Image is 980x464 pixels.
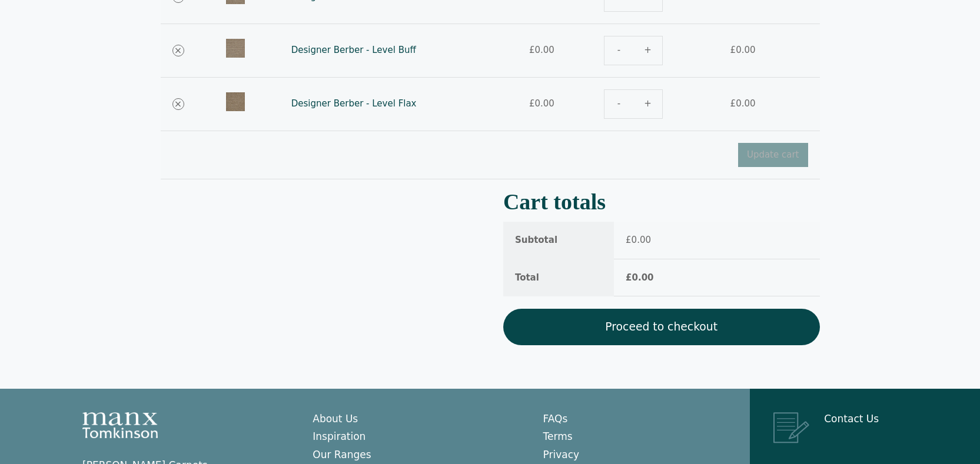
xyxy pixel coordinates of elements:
[730,98,736,109] span: £
[313,413,358,425] a: About Us
[291,45,416,55] a: Designer Berber - Level Buff
[82,412,158,438] img: Manx Tomkinson Logo
[503,309,820,345] a: Proceed to checkout
[313,430,366,442] a: Inspiration
[730,98,756,109] bdi: 0.00
[291,98,417,109] a: Designer Berber - Level Flax
[738,143,808,167] button: Update cart
[503,259,614,297] th: Total
[503,193,820,211] h2: Cart totals
[529,98,535,109] span: £
[543,413,568,425] a: FAQs
[824,413,879,425] a: Contact Us
[172,98,184,110] a: Remove Designer Berber - Level Flax from cart
[529,98,554,109] bdi: 0.00
[626,272,632,283] span: £
[503,222,614,259] th: Subtotal
[543,449,580,460] a: Privacy
[172,45,184,56] a: Remove Designer Berber - Level Buff from cart
[226,92,245,111] img: Designer Berber - Level Flax
[626,272,653,283] bdi: 0.00
[626,235,632,245] span: £
[626,235,651,245] bdi: 0.00
[543,430,573,442] a: Terms
[313,449,371,460] a: Our Ranges
[529,45,535,55] span: £
[730,45,756,55] bdi: 0.00
[529,45,554,55] bdi: 0.00
[730,45,736,55] span: £
[226,39,245,58] img: Designer Berber - Level Buff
